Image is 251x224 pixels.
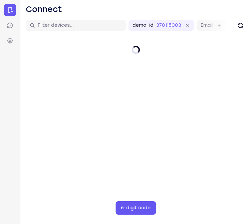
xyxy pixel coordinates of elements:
a: Connect [4,4,16,16]
input: Filter devices... [38,22,122,29]
button: 6-digit code [115,201,156,215]
h1: Connect [26,4,62,15]
label: Email [201,22,213,29]
button: Refresh [235,20,246,31]
a: Settings [4,35,16,47]
a: Sessions [4,19,16,31]
label: demo_id [133,22,154,29]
